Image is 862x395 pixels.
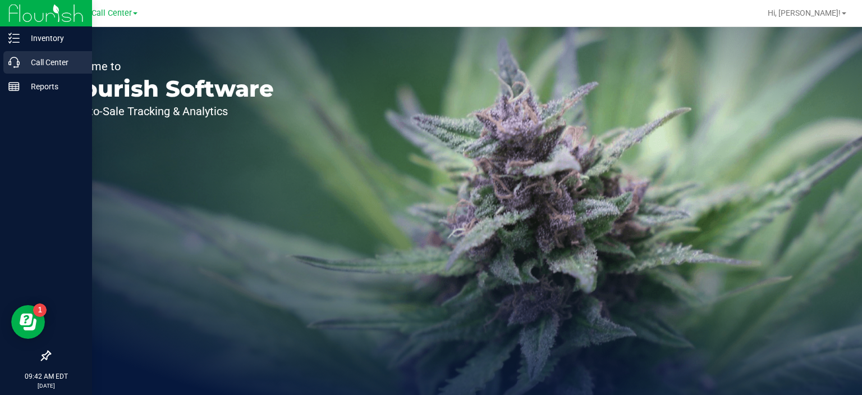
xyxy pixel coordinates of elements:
inline-svg: Inventory [8,33,20,44]
iframe: Resource center unread badge [33,303,47,317]
p: Seed-to-Sale Tracking & Analytics [61,106,274,117]
p: Call Center [20,56,87,69]
p: Inventory [20,31,87,45]
p: [DATE] [5,382,87,390]
inline-svg: Call Center [8,57,20,68]
p: 09:42 AM EDT [5,371,87,382]
inline-svg: Reports [8,81,20,92]
p: Flourish Software [61,78,274,100]
p: Reports [20,80,87,93]
span: Call Center [91,8,132,18]
span: Hi, [PERSON_NAME]! [768,8,841,17]
iframe: Resource center [11,305,45,339]
p: Welcome to [61,61,274,72]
